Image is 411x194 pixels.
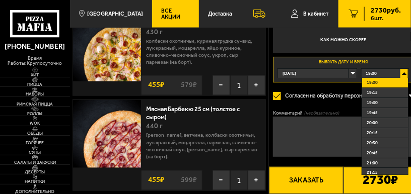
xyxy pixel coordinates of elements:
[366,69,377,78] span: 19:00
[367,79,378,86] span: 19:00
[367,99,378,107] span: 19:30
[367,109,378,117] span: 19:45
[179,82,198,89] s: 579 ₽
[371,15,401,21] span: 6 шт.
[367,119,378,127] span: 20:00
[304,110,339,116] span: (необязательно)
[367,129,378,137] span: 20:15
[367,159,378,167] span: 21:00
[367,139,378,147] span: 20:30
[213,170,230,190] button: −
[269,167,343,194] button: Заказать
[367,169,378,176] span: 21:15
[230,170,248,190] span: 1
[146,171,173,189] strong: 455 ₽
[303,11,328,17] span: В кабинет
[146,132,260,165] p: [PERSON_NAME], ветчина, колбаски охотничьи, лук красный, моцарелла, пармезан, сливочно-чесночный ...
[146,28,163,36] span: 430 г
[273,88,409,104] label: Согласен на обработку персональных данных
[230,75,248,95] span: 1
[371,7,401,14] span: 2730 руб.
[363,173,398,187] b: 2730 ₽
[248,170,265,190] button: +
[179,177,198,184] s: 599 ₽
[87,11,143,17] span: [GEOGRAPHIC_DATA]
[146,103,240,121] a: Мясная Барбекю 25 см (толстое с сыром)
[146,76,173,94] strong: 455 ₽
[146,122,163,131] span: 440 г
[209,11,233,17] span: Доставка
[283,69,296,78] span: [DATE]
[367,89,378,96] span: 19:15
[248,75,265,95] button: +
[213,75,230,95] button: −
[367,149,378,157] span: 20:45
[146,38,260,70] p: колбаски охотничьи, куриная грудка су-вид, лук красный, моцарелла, яйцо куриное, сливочно-чесночн...
[161,8,189,19] span: Все Акции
